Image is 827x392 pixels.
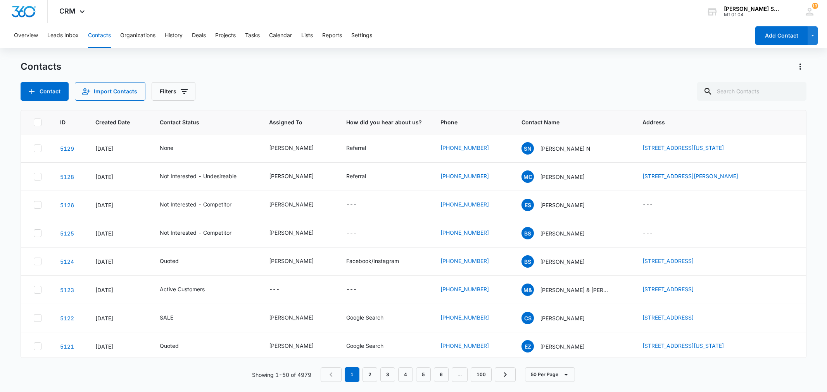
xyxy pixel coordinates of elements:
[269,118,316,126] span: Assigned To
[346,200,357,210] div: ---
[160,257,193,266] div: Contact Status - Quoted - Select to Edit Field
[95,342,141,351] div: [DATE]
[642,257,708,266] div: Address - 1488 Greenlake Dr, Aurora, IL, 60502 - Select to Edit Field
[269,144,328,153] div: Assigned To - Brian Johnston - Select to Edit Field
[440,342,489,350] a: [PHONE_NUMBER]
[398,367,413,382] a: Page 4
[521,199,599,211] div: Contact Name - Eddie Shafer - Select to Edit Field
[192,23,206,48] button: Deals
[346,229,357,238] div: ---
[346,257,399,265] div: Facebook/Instagram
[346,342,397,351] div: How did you hear about us? - Google Search - Select to Edit Field
[642,342,724,349] a: [STREET_ADDRESS][US_STATE]
[440,118,492,126] span: Phone
[440,172,503,181] div: Phone - (815) 790-3315 - Select to Edit Field
[346,285,357,294] div: ---
[724,12,780,17] div: account id
[440,313,489,322] a: [PHONE_NUMBER]
[346,285,371,294] div: How did you hear about us? - - Select to Edit Field
[521,255,534,268] span: BS
[540,314,585,322] p: [PERSON_NAME]
[440,200,489,208] a: [PHONE_NUMBER]
[95,314,141,322] div: [DATE]
[642,286,694,292] a: [STREET_ADDRESS]
[642,118,782,126] span: Address
[269,313,314,322] div: [PERSON_NAME]
[440,144,503,153] div: Phone - (331) 444-2399 - Select to Edit Field
[252,371,311,379] p: Showing 1-50 of 4979
[160,229,245,238] div: Contact Status - Not Interested - Competitor - Select to Edit Field
[521,284,534,296] span: M&
[346,342,383,350] div: Google Search
[269,313,328,323] div: Assigned To - Jim McDevitt - Select to Edit Field
[346,257,413,266] div: How did you hear about us? - Facebook/Instagram - Select to Edit Field
[160,229,231,237] div: Not Interested - Competitor
[434,367,449,382] a: Page 6
[346,172,366,180] div: Referral
[642,144,738,153] div: Address - 3615 Gold Cup Ln, Naperville, Illinois, 60564 - Select to Edit Field
[269,257,314,265] div: [PERSON_NAME]
[95,144,141,153] div: [DATE]
[88,23,111,48] button: Contacts
[346,313,383,322] div: Google Search
[642,200,653,210] div: ---
[160,342,193,351] div: Contact Status - Quoted - Select to Edit Field
[269,285,280,294] div: ---
[521,312,534,324] span: CS
[160,257,179,265] div: Quoted
[160,200,231,208] div: Not Interested - Competitor
[60,202,74,208] a: Navigate to contact details page for Eddie Shafer
[269,172,328,181] div: Assigned To - Kenneth Florman - Select to Edit Field
[60,343,74,350] a: Navigate to contact details page for Eddie Zamora
[380,367,395,382] a: Page 3
[440,200,503,210] div: Phone - +1 (940) 367-5463 - Select to Edit Field
[269,200,328,210] div: Assigned To - Brian Johnston - Select to Edit Field
[642,285,708,294] div: Address - 1691 223rd, Sauk Village, IL, 60411 - Select to Edit Field
[21,61,61,72] h1: Contacts
[95,118,130,126] span: Created Date
[642,313,708,323] div: Address - 234 Dover, Bloomingdale, IL, 60108, United States - Select to Edit Field
[521,284,624,296] div: Contact Name - Mark & Frances Herndon - Select to Edit Field
[269,342,328,351] div: Assigned To - Jim McDevitt - Select to Edit Field
[755,26,808,45] button: Add Contact
[521,118,613,126] span: Contact Name
[642,144,724,151] a: [STREET_ADDRESS][US_STATE]
[521,340,534,352] span: EZ
[642,173,738,179] a: [STREET_ADDRESS][PERSON_NAME]
[440,229,489,237] a: [PHONE_NUMBER]
[416,367,431,382] a: Page 5
[521,170,534,183] span: MC
[160,200,245,210] div: Contact Status - Not Interested - Competitor - Select to Edit Field
[215,23,236,48] button: Projects
[75,82,145,101] button: Import Contacts
[245,23,260,48] button: Tasks
[440,144,489,152] a: [PHONE_NUMBER]
[95,173,141,181] div: [DATE]
[540,258,585,266] p: [PERSON_NAME]
[642,172,752,181] div: Address - 900 E. Jesse Ct., Coal City, IL, 60416 - Select to Edit Field
[95,286,141,294] div: [DATE]
[521,255,599,268] div: Contact Name - Bharat Shah - Select to Edit Field
[540,144,590,153] p: [PERSON_NAME] N
[440,285,503,294] div: Phone - (331) 425-2288 - Select to Edit Field
[521,170,599,183] div: Contact Name - Michelle Carrigan - Select to Edit Field
[60,258,74,265] a: Navigate to contact details page for Bharat Shah
[120,23,155,48] button: Organizations
[794,60,806,73] button: Actions
[521,227,534,239] span: BS
[346,144,366,152] div: Referral
[521,199,534,211] span: ES
[642,258,694,264] a: [STREET_ADDRESS]
[160,172,237,180] div: Not Interested - Undesireable
[346,118,422,126] span: How did you hear about us?
[642,314,694,321] a: [STREET_ADDRESS]
[60,118,66,126] span: ID
[345,367,359,382] em: 1
[521,227,599,239] div: Contact Name - Brian Sims - Select to Edit Field
[269,200,314,208] div: [PERSON_NAME]
[321,367,516,382] nav: Pagination
[60,287,74,293] a: Navigate to contact details page for Mark & Frances Herndon
[322,23,342,48] button: Reports
[346,172,380,181] div: How did you hear about us? - Referral - Select to Edit Field
[521,312,599,324] div: Contact Name - Carmelia Sutter - Select to Edit Field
